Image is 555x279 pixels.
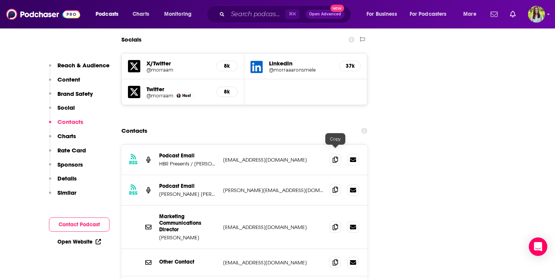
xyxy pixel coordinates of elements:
[49,104,75,118] button: Social
[528,6,545,23] button: Show profile menu
[458,8,486,20] button: open menu
[269,67,333,73] a: @morraaaronsmele
[128,8,154,20] a: Charts
[146,60,210,67] h5: X/Twitter
[164,9,192,20] span: Monitoring
[57,147,86,154] p: Rate Card
[96,9,118,20] span: Podcasts
[367,9,397,20] span: For Business
[159,183,217,189] p: Podcast Email
[49,118,83,132] button: Contacts
[49,147,86,161] button: Rate Card
[57,175,77,182] p: Details
[463,9,476,20] span: More
[306,10,345,19] button: Open AdvancedNew
[57,189,76,196] p: Similar
[49,132,76,147] button: Charts
[159,213,217,233] p: Marketing Communications Director
[146,93,173,99] a: @morraam
[269,60,333,67] h5: LinkedIn
[57,118,83,125] p: Contacts
[146,85,210,93] h5: Twitter
[146,67,210,73] a: @morraam
[405,8,458,20] button: open menu
[57,161,83,168] p: Sponsors
[57,90,93,97] p: Brand Safety
[129,160,138,166] h3: RSS
[223,89,231,95] h5: 8k
[49,175,77,189] button: Details
[159,152,217,159] p: Podcast Email
[49,217,109,232] button: Contact Podcast
[49,189,76,203] button: Similar
[223,259,323,266] p: [EMAIL_ADDRESS][DOMAIN_NAME]
[528,6,545,23] span: Logged in as meaghanyoungblood
[488,8,501,21] a: Show notifications dropdown
[182,93,191,98] span: Host
[177,94,181,98] img: Morra Aarons -Mele
[361,8,407,20] button: open menu
[507,8,519,21] a: Show notifications dropdown
[49,90,93,104] button: Brand Safety
[330,5,344,12] span: New
[159,8,202,20] button: open menu
[121,32,141,47] h2: Socials
[410,9,447,20] span: For Podcasters
[223,157,323,163] p: [EMAIL_ADDRESS][DOMAIN_NAME]
[49,161,83,175] button: Sponsors
[57,104,75,111] p: Social
[309,12,341,16] span: Open Advanced
[57,239,101,245] a: Open Website
[6,7,80,22] img: Podchaser - Follow, Share and Rate Podcasts
[90,8,128,20] button: open menu
[57,62,109,69] p: Reach & Audience
[325,133,345,145] div: Copy
[346,63,354,69] h5: 37k
[223,187,323,194] p: [PERSON_NAME][EMAIL_ADDRESS][DOMAIN_NAME]
[49,62,109,76] button: Reach & Audience
[159,234,217,241] p: [PERSON_NAME]
[49,76,80,90] button: Content
[129,190,138,196] h3: RSS
[528,6,545,23] img: User Profile
[159,191,217,197] p: [PERSON_NAME] [PERSON_NAME]
[159,259,217,265] p: Other Contact
[214,5,358,23] div: Search podcasts, credits, & more...
[223,63,231,69] h5: 8k
[133,9,149,20] span: Charts
[228,8,285,20] input: Search podcasts, credits, & more...
[159,160,217,167] p: HBR Presents / [PERSON_NAME]
[57,76,80,83] p: Content
[529,237,547,256] div: Open Intercom Messenger
[223,224,323,231] p: [EMAIL_ADDRESS][DOMAIN_NAME]
[285,9,299,19] span: ⌘ K
[121,124,147,138] h2: Contacts
[57,132,76,140] p: Charts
